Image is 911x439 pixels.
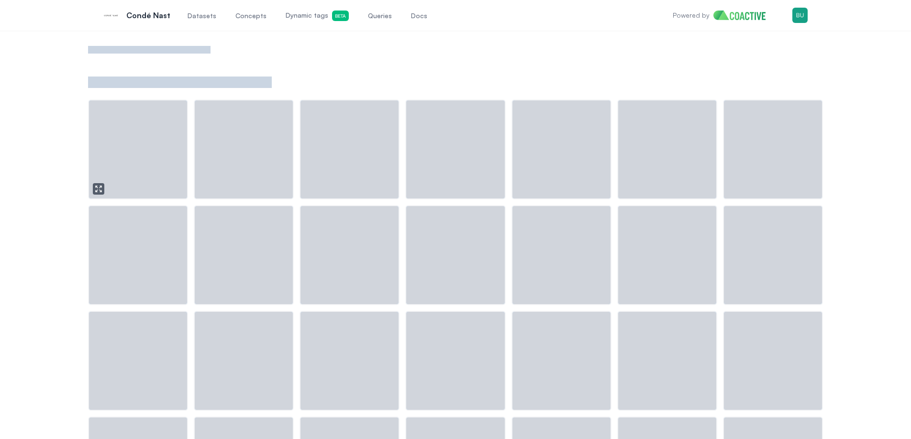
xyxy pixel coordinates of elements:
[332,11,349,21] span: Beta
[286,11,349,21] span: Dynamic tags
[188,11,216,21] span: Datasets
[103,8,119,23] img: Condé Nast
[673,11,710,20] p: Powered by
[792,8,808,23] img: Menu for the logged in user
[126,10,170,21] p: Condé Nast
[713,11,773,20] img: Home
[368,11,392,21] span: Queries
[235,11,267,21] span: Concepts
